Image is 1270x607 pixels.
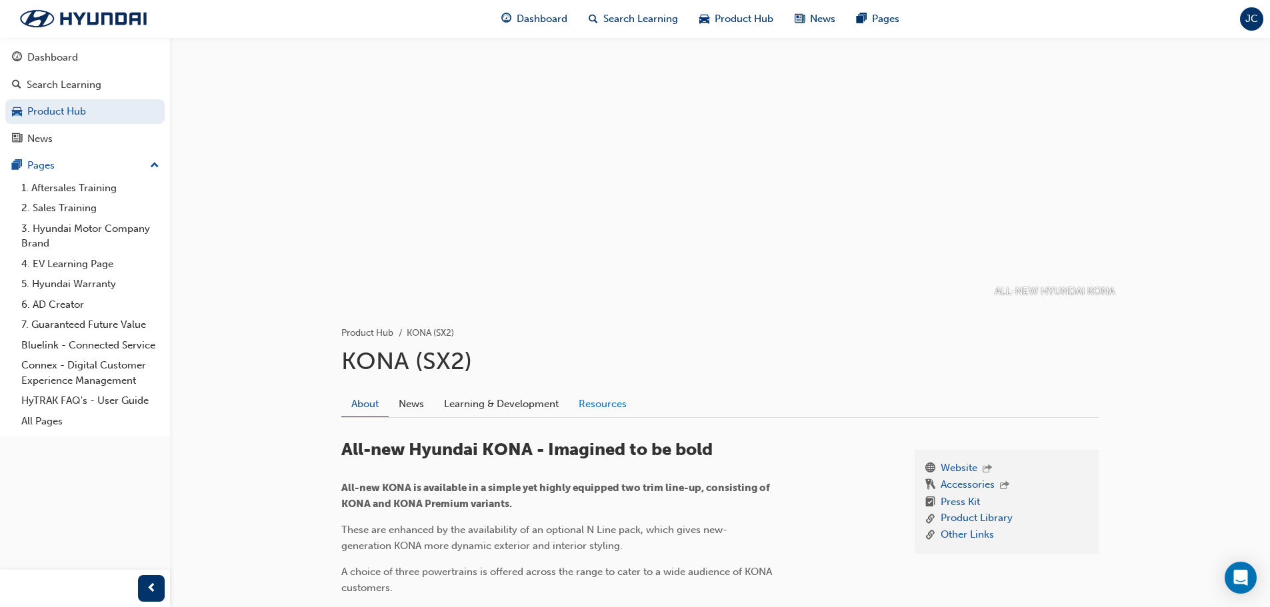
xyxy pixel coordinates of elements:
a: 2. Sales Training [16,198,165,219]
span: prev-icon [147,580,157,597]
a: News [5,127,165,151]
span: Search Learning [603,11,678,27]
span: news-icon [795,11,805,27]
a: Learning & Development [434,391,569,416]
span: search-icon [589,11,598,27]
a: Accessories [941,477,995,494]
a: Product Hub [5,99,165,124]
p: ALL-NEW HYUNDAI KONA [995,284,1115,299]
a: Website [941,460,977,478]
a: News [389,391,434,416]
span: pages-icon [857,11,867,27]
span: JC [1245,11,1258,27]
span: search-icon [12,79,21,91]
a: HyTRAK FAQ's - User Guide [16,390,165,411]
button: JC [1240,7,1263,31]
a: Connex - Digital Customer Experience Management [16,355,165,390]
span: All-new Hyundai KONA - Imagined to be bold [341,439,713,460]
a: 1. Aftersales Training [16,178,165,199]
span: News [810,11,835,27]
a: news-iconNews [784,5,846,33]
a: car-iconProduct Hub [689,5,784,33]
a: 4. EV Learning Page [16,254,165,275]
span: Dashboard [517,11,567,27]
span: outbound-icon [983,464,992,475]
a: search-iconSearch Learning [578,5,689,33]
h1: KONA (SX2) [341,346,1099,376]
li: KONA (SX2) [407,326,454,341]
span: Product Hub [715,11,773,27]
a: All Pages [16,411,165,432]
a: 6. AD Creator [16,295,165,315]
a: Search Learning [5,73,165,97]
div: Dashboard [27,50,78,65]
span: All-new KONA is available in a simple yet highly equipped two trim line-up, consisting of KONA an... [341,482,772,510]
img: Trak [7,5,160,33]
a: pages-iconPages [846,5,910,33]
a: Press Kit [941,494,980,511]
a: Other Links [941,527,994,544]
div: Search Learning [27,77,101,93]
span: news-icon [12,133,22,145]
span: outbound-icon [1000,480,1009,492]
span: car-icon [699,11,709,27]
a: 3. Hyundai Motor Company Brand [16,219,165,254]
a: Bluelink - Connected Service [16,335,165,356]
button: Pages [5,153,165,178]
a: Dashboard [5,45,165,70]
span: link-icon [925,527,935,544]
span: www-icon [925,460,935,478]
span: pages-icon [12,160,22,172]
span: A choice of three powertrains is offered across the range to cater to a wide audience of KONA cus... [341,566,775,594]
a: 5. Hyundai Warranty [16,274,165,295]
button: DashboardSearch LearningProduct HubNews [5,43,165,153]
span: Pages [872,11,899,27]
span: up-icon [150,157,159,175]
a: guage-iconDashboard [491,5,578,33]
a: Product Library [941,510,1013,527]
a: About [341,391,389,417]
div: Pages [27,158,55,173]
div: Open Intercom Messenger [1225,562,1257,594]
span: car-icon [12,106,22,118]
span: booktick-icon [925,494,935,511]
span: guage-icon [12,52,22,64]
a: 7. Guaranteed Future Value [16,314,165,335]
span: keys-icon [925,477,935,494]
a: Product Hub [341,327,393,338]
div: News [27,131,53,147]
span: link-icon [925,510,935,527]
a: Resources [569,391,637,416]
span: guage-icon [501,11,511,27]
span: These are enhanced by the availability of an optional N Line pack, which gives new-generation KON... [341,524,727,552]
